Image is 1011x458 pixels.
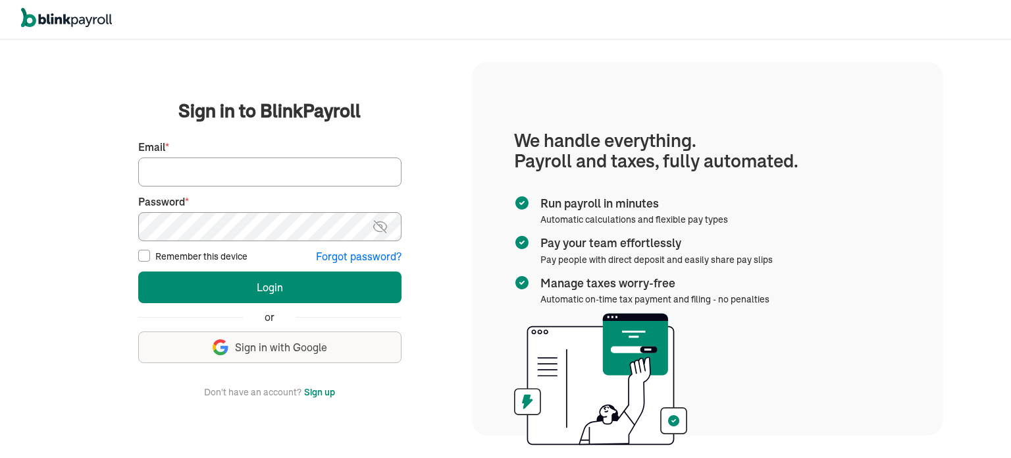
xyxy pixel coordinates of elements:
span: Pay people with direct deposit and easily share pay slips [540,254,773,266]
span: Automatic on-time tax payment and filing - no penalties [540,293,769,305]
button: Forgot password? [316,249,402,264]
span: or [265,310,274,325]
img: eye [372,219,388,235]
span: Automatic calculations and flexible pay types [540,214,728,225]
img: illustration [514,313,687,445]
span: Sign in with Google [235,340,327,355]
img: checkmark [514,275,530,291]
img: checkmark [514,235,530,250]
span: Pay your team effortlessly [540,235,767,252]
span: Manage taxes worry-free [540,275,764,292]
input: Your email address [138,157,402,186]
button: Sign in with Google [138,331,402,363]
span: Sign in to BlinkPayroll [178,98,361,124]
h1: We handle everything. Payroll and taxes, fully automated. [514,130,901,171]
span: Run payroll in minutes [540,195,723,212]
label: Password [138,194,402,210]
img: checkmark [514,195,530,211]
span: Don't have an account? [204,384,301,400]
label: Email [138,140,402,155]
img: google [213,339,228,355]
button: Login [138,272,402,303]
img: logo [21,8,112,28]
button: Sign up [304,384,335,400]
label: Remember this device [155,250,247,263]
